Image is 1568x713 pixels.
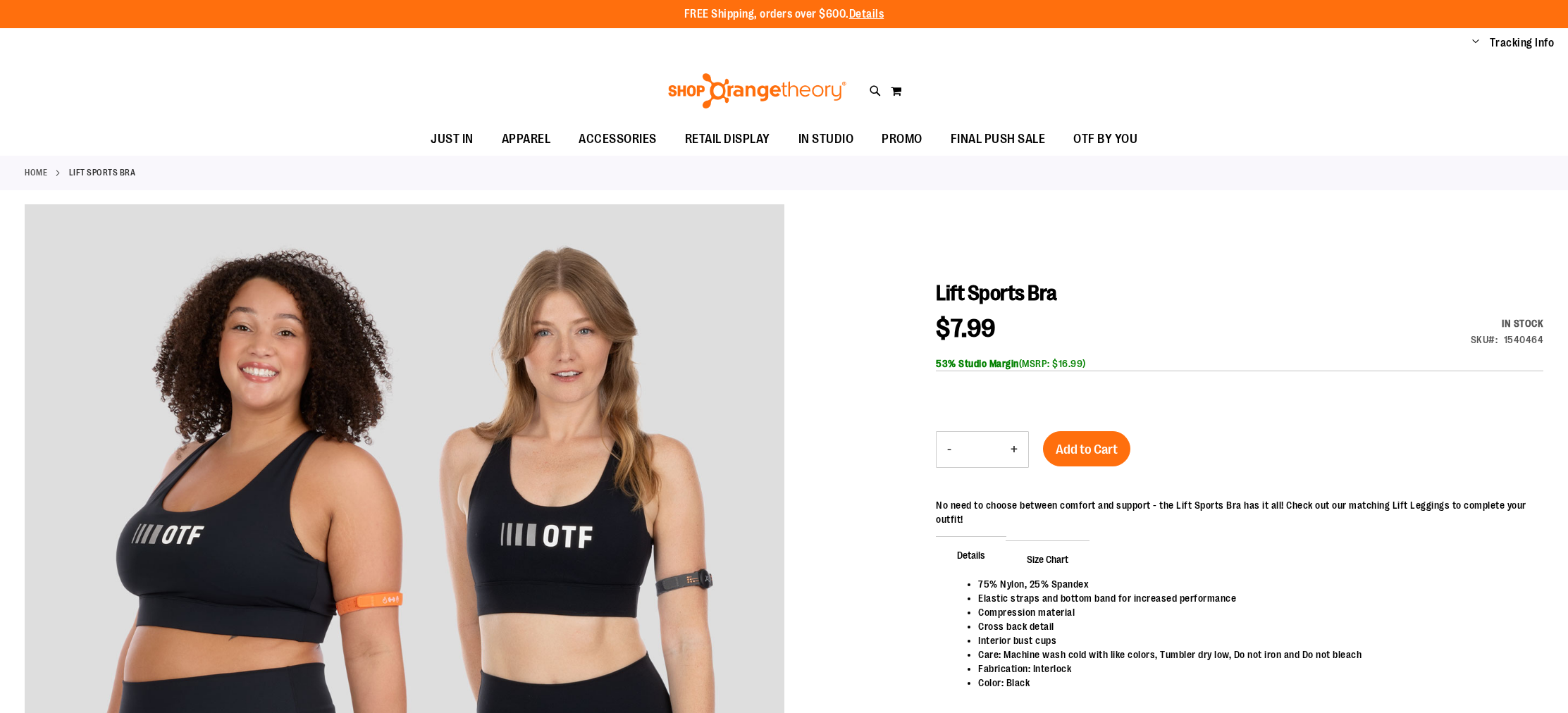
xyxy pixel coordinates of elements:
[1471,316,1544,330] div: Availability
[1043,431,1130,466] button: Add to Cart
[1471,316,1544,330] div: In stock
[936,536,1006,573] span: Details
[849,8,884,20] a: Details
[978,662,1529,676] li: Fabrication: Interlock
[936,498,1543,526] div: No need to choose between comfort and support - the Lift Sports Bra has it all! Check out our mat...
[1472,36,1479,50] button: Account menu
[978,577,1529,591] li: 75% Nylon, 25% Spandex
[978,633,1529,647] li: Interior bust cups
[978,676,1529,690] li: Color: Black
[1006,540,1089,577] span: Size Chart
[685,123,770,155] span: RETAIL DISPLAY
[1073,123,1137,155] span: OTF BY YOU
[502,123,551,155] span: APPAREL
[666,73,848,108] img: Shop Orangetheory
[1056,442,1118,457] span: Add to Cart
[69,166,136,179] strong: Lift Sports Bra
[978,591,1529,605] li: Elastic straps and bottom band for increased performance
[25,166,47,179] a: Home
[978,605,1529,619] li: Compression material
[936,281,1057,305] span: Lift Sports Bra
[882,123,922,155] span: PROMO
[962,433,1000,466] input: Product quantity
[798,123,854,155] span: IN STUDIO
[1490,35,1555,51] a: Tracking Info
[978,647,1529,662] li: Care: Machine wash cold with like colors, Tumbler dry low, Do not iron and Do not bleach
[579,123,657,155] span: ACCESSORIES
[978,619,1529,633] li: Cross back detail
[1471,334,1498,345] strong: SKU
[937,432,962,467] button: Decrease product quantity
[1504,333,1544,347] div: 1540464
[684,6,884,23] p: FREE Shipping, orders over $600.
[936,356,1543,371] div: (MSRP: $16.99)
[951,123,1046,155] span: FINAL PUSH SALE
[936,314,996,343] span: $7.99
[1000,432,1028,467] button: Increase product quantity
[936,358,1019,369] b: 53% Studio Margin
[431,123,474,155] span: JUST IN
